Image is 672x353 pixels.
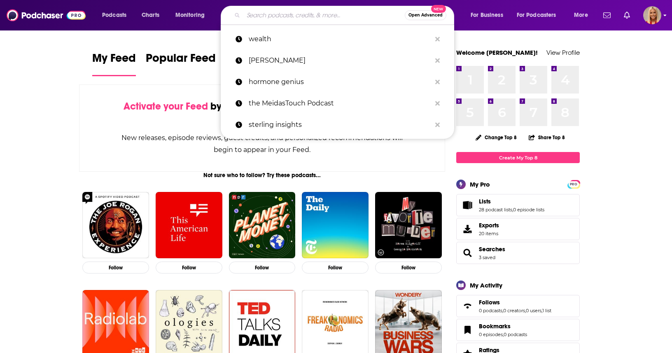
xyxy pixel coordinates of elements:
span: Follows [479,299,500,306]
span: For Podcasters [517,9,556,21]
a: the MeidasTouch Podcast [221,93,454,114]
span: Charts [142,9,159,21]
span: , [503,332,504,337]
span: Searches [456,242,580,264]
a: View Profile [546,49,580,56]
button: Follow [375,262,442,274]
a: 1 list [542,308,551,313]
p: hormone genius [249,71,431,93]
button: open menu [568,9,598,22]
img: This American Life [156,192,222,259]
span: Monitoring [175,9,205,21]
a: PRO [569,181,579,187]
a: [PERSON_NAME] [221,50,454,71]
a: hormone genius [221,71,454,93]
span: Podcasts [102,9,126,21]
button: Follow [156,262,222,274]
img: My Favorite Murder with Karen Kilgariff and Georgia Hardstark [375,192,442,259]
a: Exports [456,218,580,240]
a: Popular Feed [146,51,216,76]
span: , [512,207,513,213]
button: Change Top 8 [471,132,522,143]
span: Activate your Feed [124,100,208,112]
span: , [541,308,542,313]
a: sterling insights [221,114,454,136]
a: Bookmarks [479,323,527,330]
img: The Joe Rogan Experience [82,192,149,259]
div: Not sure who to follow? Try these podcasts... [79,172,445,179]
a: 0 episode lists [513,207,544,213]
button: open menu [96,9,137,22]
a: Show notifications dropdown [621,8,633,22]
button: Open AdvancedNew [405,10,446,20]
span: My Feed [92,51,136,70]
button: Show profile menu [643,6,661,24]
img: Planet Money [229,192,296,259]
span: Open Advanced [408,13,443,17]
p: Michael Peres [249,50,431,71]
input: Search podcasts, credits, & more... [243,9,405,22]
button: Follow [302,262,369,274]
a: Show notifications dropdown [600,8,614,22]
button: open menu [170,9,215,22]
button: Share Top 8 [528,129,565,145]
a: Welcome [PERSON_NAME]! [456,49,538,56]
span: Popular Feed [146,51,216,70]
button: open menu [465,9,513,22]
span: Lists [479,198,491,205]
a: Lists [479,198,544,205]
img: Podchaser - Follow, Share and Rate Podcasts [7,7,86,23]
span: More [574,9,588,21]
a: 0 users [526,308,541,313]
span: Lists [456,194,580,216]
div: My Activity [470,281,502,289]
div: New releases, episode reviews, guest credits, and personalized recommendations will begin to appe... [121,132,404,156]
img: The Daily [302,192,369,259]
p: sterling insights [249,114,431,136]
p: the MeidasTouch Podcast [249,93,431,114]
a: Bookmarks [459,324,476,336]
a: 3 saved [479,255,495,260]
button: open menu [511,9,568,22]
span: Exports [459,223,476,235]
a: Create My Top 8 [456,152,580,163]
span: 20 items [479,231,499,236]
div: by following Podcasts, Creators, Lists, and other Users! [121,101,404,124]
a: wealth [221,28,454,50]
span: For Business [471,9,503,21]
div: Search podcasts, credits, & more... [229,6,462,25]
span: Bookmarks [456,319,580,341]
span: Follows [456,295,580,317]
a: 28 podcast lists [479,207,512,213]
span: Exports [479,222,499,229]
a: Lists [459,199,476,211]
a: 0 podcasts [479,308,502,313]
span: , [502,308,503,313]
button: Follow [82,262,149,274]
a: Searches [479,245,505,253]
a: 0 episodes [479,332,503,337]
span: Bookmarks [479,323,511,330]
a: Follows [479,299,551,306]
a: 0 podcasts [504,332,527,337]
span: Logged in as KymberleeBolden [643,6,661,24]
img: User Profile [643,6,661,24]
a: Follows [459,300,476,312]
a: 0 creators [503,308,525,313]
a: My Feed [92,51,136,76]
span: New [431,5,446,13]
button: Follow [229,262,296,274]
a: Charts [136,9,164,22]
div: My Pro [470,180,490,188]
p: wealth [249,28,431,50]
